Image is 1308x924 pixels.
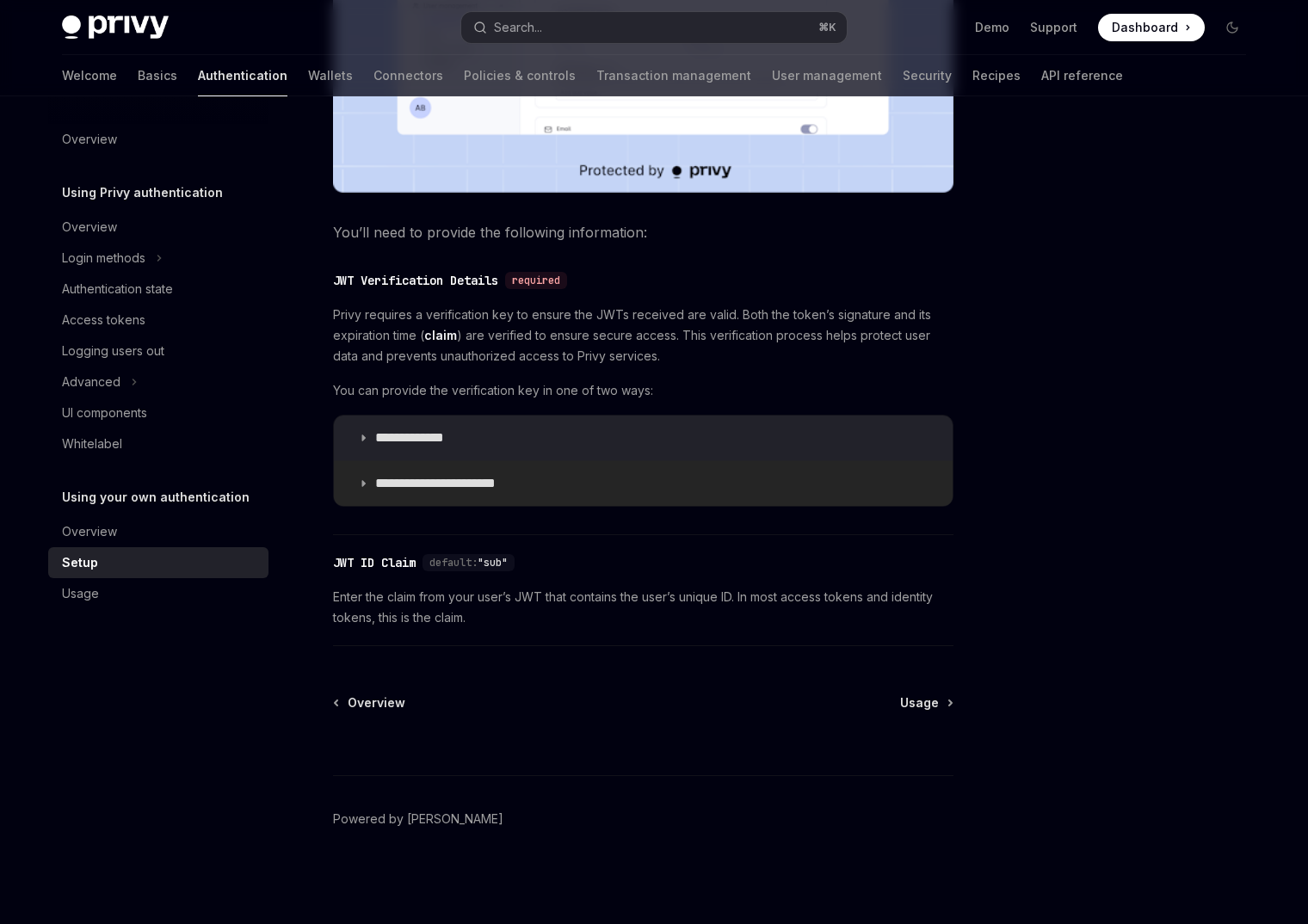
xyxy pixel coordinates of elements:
a: Powered by [PERSON_NAME] [333,810,503,828]
a: Authentication [198,55,287,96]
div: Authentication state [62,279,173,299]
a: claim [424,328,457,343]
a: Usage [48,578,268,609]
div: required [505,272,567,289]
a: Wallets [308,55,353,96]
div: Overview [62,217,117,237]
span: Dashboard [1112,19,1178,36]
div: JWT ID Claim [333,554,416,571]
a: User management [772,55,882,96]
a: Transaction management [596,55,751,96]
a: Overview [48,124,268,155]
div: Access tokens [62,310,145,330]
div: Logging users out [62,341,164,361]
a: UI components [48,397,268,428]
h5: Using your own authentication [62,487,250,508]
div: Setup [62,552,98,573]
span: "sub" [478,556,508,570]
span: default: [429,556,478,570]
a: Overview [48,516,268,547]
a: Recipes [972,55,1021,96]
a: Support [1030,19,1077,36]
a: Overview [48,212,268,243]
button: Search...⌘K [461,12,847,43]
div: Overview [62,129,117,150]
button: Toggle dark mode [1219,14,1246,41]
img: dark logo [62,15,169,40]
h5: Using Privy authentication [62,182,223,203]
span: ⌘ K [818,21,836,34]
span: Privy requires a verification key to ensure the JWTs received are valid. Both the token’s signatu... [333,305,953,367]
a: Access tokens [48,305,268,336]
span: Overview [348,694,405,711]
div: UI components [62,403,147,423]
a: Logging users out [48,336,268,367]
div: Advanced [62,372,120,392]
a: Security [903,55,952,96]
a: Usage [900,694,952,711]
div: Overview [62,521,117,542]
a: Overview [335,694,405,711]
span: Enter the claim from your user’s JWT that contains the user’s unique ID. In most access tokens an... [333,587,953,628]
a: Dashboard [1098,14,1205,41]
div: Whitelabel [62,434,122,454]
span: Usage [900,694,939,711]
a: Welcome [62,55,117,96]
a: Connectors [373,55,443,96]
div: JWT Verification Details [333,272,498,289]
a: Policies & controls [464,55,576,96]
a: Setup [48,547,268,578]
span: You’ll need to provide the following information: [333,220,953,244]
div: Search... [494,17,542,38]
a: API reference [1041,55,1123,96]
span: You can provide the verification key in one of two ways: [333,380,953,401]
a: Basics [138,55,177,96]
div: Login methods [62,248,145,268]
div: Usage [62,583,99,604]
a: Whitelabel [48,428,268,459]
a: Authentication state [48,274,268,305]
a: Demo [975,19,1009,36]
